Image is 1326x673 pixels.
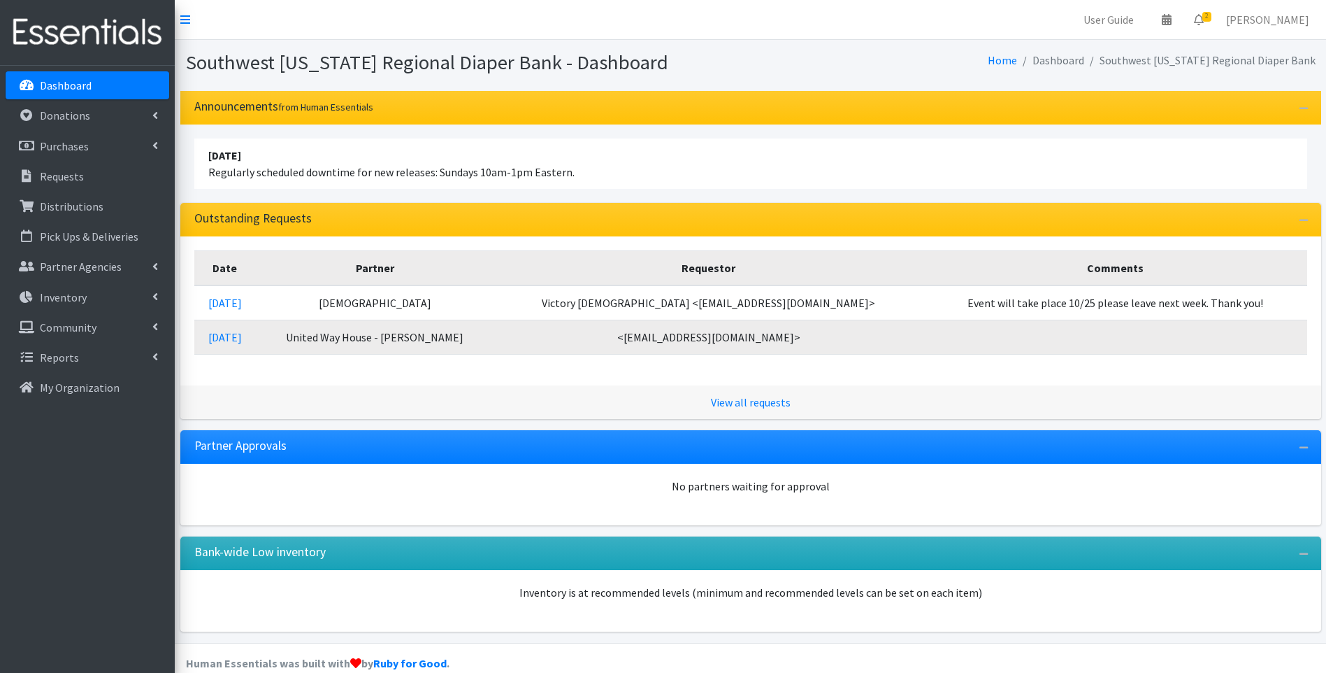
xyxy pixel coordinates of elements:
[6,313,169,341] a: Community
[40,290,87,304] p: Inventory
[40,169,84,183] p: Requests
[1017,50,1084,71] li: Dashboard
[256,250,494,285] th: Partner
[1072,6,1145,34] a: User Guide
[194,478,1307,495] div: No partners waiting for approval
[6,283,169,311] a: Inventory
[494,320,923,354] td: <[EMAIL_ADDRESS][DOMAIN_NAME]>
[194,250,256,285] th: Date
[1215,6,1320,34] a: [PERSON_NAME]
[494,285,923,320] td: Victory [DEMOGRAPHIC_DATA] <[EMAIL_ADDRESS][DOMAIN_NAME]>
[40,260,122,274] p: Partner Agencies
[194,545,326,560] h3: Bank-wide Low inventory
[494,250,923,285] th: Requestor
[1202,12,1211,22] span: 2
[6,9,169,56] img: HumanEssentials
[6,101,169,129] a: Donations
[923,250,1306,285] th: Comments
[40,320,96,334] p: Community
[6,192,169,220] a: Distributions
[6,132,169,160] a: Purchases
[40,229,138,243] p: Pick Ups & Deliveries
[208,148,241,162] strong: [DATE]
[6,253,169,281] a: Partner Agencies
[186,656,449,670] strong: Human Essentials was built with by .
[1183,6,1215,34] a: 2
[40,78,92,92] p: Dashboard
[988,53,1017,67] a: Home
[278,101,373,113] small: from Human Essentials
[194,211,312,226] h3: Outstanding Requests
[6,343,169,371] a: Reports
[194,584,1307,601] p: Inventory is at recommended levels (minimum and recommended levels can be set on each item)
[6,222,169,250] a: Pick Ups & Deliveries
[40,139,89,153] p: Purchases
[194,99,373,114] h3: Announcements
[6,162,169,190] a: Requests
[194,139,1307,189] li: Regularly scheduled downtime for new releases: Sundays 10am-1pm Eastern.
[208,296,242,310] a: [DATE]
[186,50,746,75] h1: Southwest [US_STATE] Regional Diaper Bank - Dashboard
[40,350,79,364] p: Reports
[373,656,447,670] a: Ruby for Good
[256,320,494,354] td: United Way House - [PERSON_NAME]
[6,374,169,402] a: My Organization
[40,381,120,395] p: My Organization
[208,330,242,344] a: [DATE]
[1084,50,1316,71] li: Southwest [US_STATE] Regional Diaper Bank
[6,71,169,99] a: Dashboard
[711,395,791,409] a: View all requests
[40,108,90,122] p: Donations
[923,285,1306,320] td: Event will take place 10/25 please leave next week. Thank you!
[40,199,103,213] p: Distributions
[256,285,494,320] td: [DEMOGRAPHIC_DATA]
[194,439,287,453] h3: Partner Approvals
